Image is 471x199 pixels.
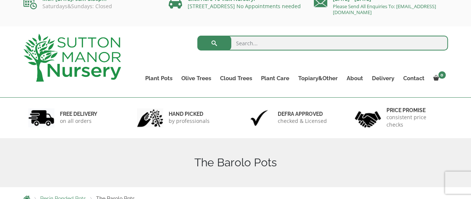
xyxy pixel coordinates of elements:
[278,117,327,125] p: checked & Licensed
[188,3,301,10] a: [STREET_ADDRESS] No Appointments needed
[367,73,399,84] a: Delivery
[141,73,177,84] a: Plant Pots
[342,73,367,84] a: About
[23,34,121,82] img: logo
[216,73,257,84] a: Cloud Trees
[438,71,446,79] span: 0
[246,108,272,127] img: 3.jpg
[399,73,429,84] a: Contact
[294,73,342,84] a: Topiary&Other
[60,117,97,125] p: on all orders
[333,3,436,16] a: Please Send All Enquiries To: [EMAIL_ADDRESS][DOMAIN_NAME]
[60,111,97,117] h6: FREE DELIVERY
[169,117,210,125] p: by professionals
[386,114,443,128] p: consistent price checks
[355,107,381,129] img: 4.jpg
[177,73,216,84] a: Olive Trees
[23,3,157,9] p: Saturdays&Sundays: Closed
[429,73,448,84] a: 0
[23,156,448,169] h1: The Barolo Pots
[169,111,210,117] h6: hand picked
[386,107,443,114] h6: Price promise
[137,108,163,127] img: 2.jpg
[278,111,327,117] h6: Defra approved
[28,108,54,127] img: 1.jpg
[257,73,294,84] a: Plant Care
[197,36,448,50] input: Search...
